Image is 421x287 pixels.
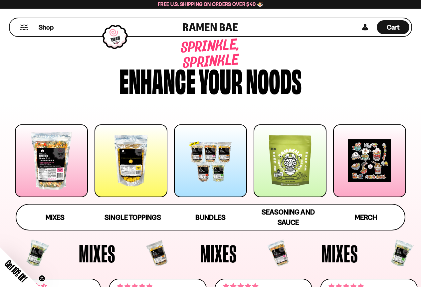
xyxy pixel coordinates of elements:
[377,18,409,36] a: Cart
[321,241,358,266] span: Mixes
[3,258,29,284] span: Get 10% Off
[355,213,377,221] span: Merch
[158,1,263,7] span: Free U.S. Shipping on Orders over $40 🍜
[16,205,94,230] a: Mixes
[39,275,45,282] button: Close teaser
[105,213,161,221] span: Single Toppings
[94,205,171,230] a: Single Toppings
[39,20,54,34] a: Shop
[199,64,243,95] div: your
[172,205,249,230] a: Bundles
[327,205,405,230] a: Merch
[249,205,327,230] a: Seasoning and Sauce
[262,208,315,226] span: Seasoning and Sauce
[20,25,29,30] button: Mobile Menu Trigger
[79,241,115,266] span: Mixes
[119,64,195,95] div: Enhance
[195,213,225,221] span: Bundles
[246,64,302,95] div: noods
[200,241,237,266] span: Mixes
[46,213,65,221] span: Mixes
[387,23,400,31] span: Cart
[39,23,54,32] span: Shop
